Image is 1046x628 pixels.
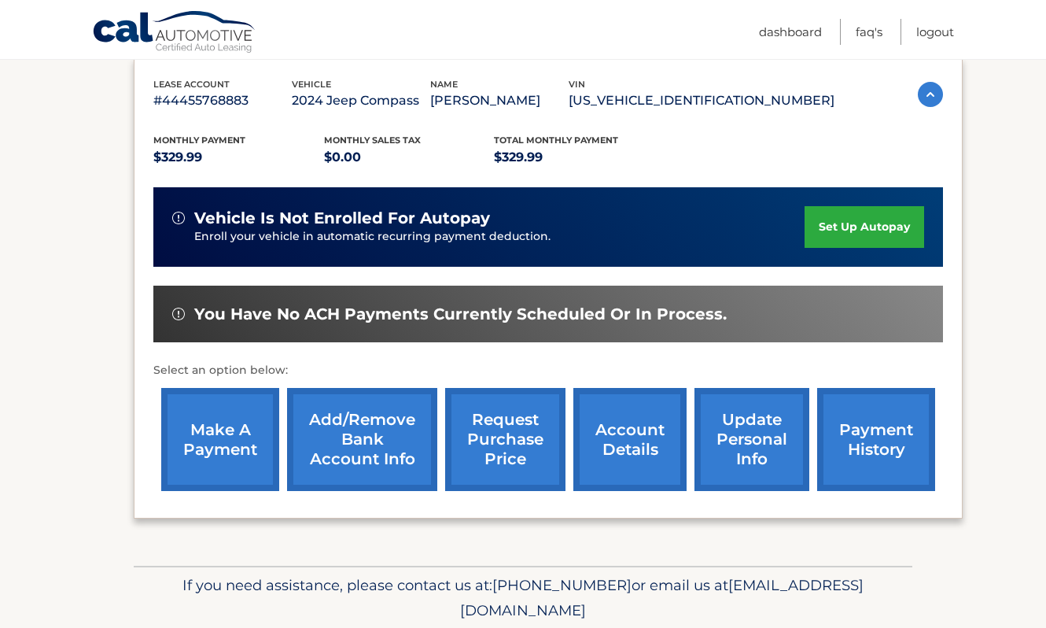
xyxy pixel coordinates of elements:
[153,90,292,112] p: #44455768883
[324,146,495,168] p: $0.00
[172,308,185,320] img: alert-white.svg
[92,10,257,56] a: Cal Automotive
[856,19,882,45] a: FAQ's
[292,79,331,90] span: vehicle
[153,79,230,90] span: lease account
[161,388,279,491] a: make a payment
[494,146,665,168] p: $329.99
[153,361,943,380] p: Select an option below:
[430,90,569,112] p: [PERSON_NAME]
[694,388,809,491] a: update personal info
[918,82,943,107] img: accordion-active.svg
[153,135,245,146] span: Monthly Payment
[153,146,324,168] p: $329.99
[805,206,924,248] a: set up autopay
[445,388,565,491] a: request purchase price
[916,19,954,45] a: Logout
[194,305,727,324] span: You have no ACH payments currently scheduled or in process.
[287,388,437,491] a: Add/Remove bank account info
[144,573,902,623] p: If you need assistance, please contact us at: or email us at
[569,90,834,112] p: [US_VEHICLE_IDENTIFICATION_NUMBER]
[817,388,935,491] a: payment history
[573,388,687,491] a: account details
[292,90,430,112] p: 2024 Jeep Compass
[569,79,585,90] span: vin
[492,576,632,594] span: [PHONE_NUMBER]
[494,135,618,146] span: Total Monthly Payment
[194,209,490,228] span: vehicle is not enrolled for autopay
[460,576,864,619] span: [EMAIL_ADDRESS][DOMAIN_NAME]
[759,19,822,45] a: Dashboard
[430,79,458,90] span: name
[324,135,421,146] span: Monthly sales Tax
[194,228,805,246] p: Enroll your vehicle in automatic recurring payment deduction.
[172,212,185,224] img: alert-white.svg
